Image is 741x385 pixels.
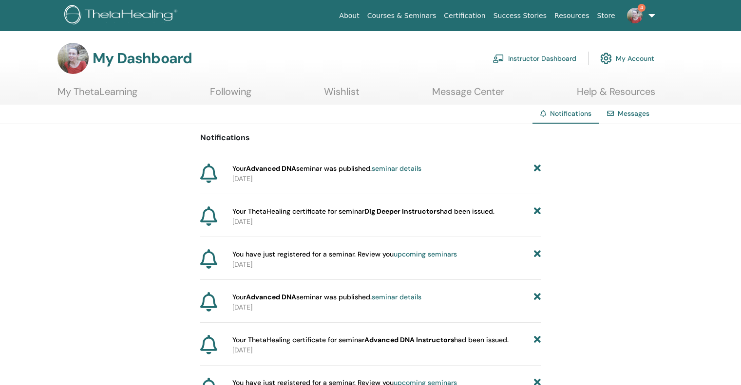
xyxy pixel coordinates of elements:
span: Your seminar was published. [232,164,421,174]
a: seminar details [372,164,421,173]
a: seminar details [372,293,421,301]
a: Following [210,86,251,105]
strong: Advanced DNA [246,293,296,301]
a: Help & Resources [577,86,655,105]
b: Dig Deeper Instructors [364,207,440,216]
p: [DATE] [232,345,541,355]
span: 4 [638,4,646,12]
a: Message Center [432,86,504,105]
a: About [335,7,363,25]
p: Notifications [200,132,541,144]
p: [DATE] [232,217,541,227]
a: My Account [600,48,654,69]
p: [DATE] [232,302,541,312]
span: Your ThetaHealing certificate for seminar had been issued. [232,206,494,217]
a: Wishlist [324,86,360,105]
a: Messages [618,109,649,118]
a: Resources [551,7,593,25]
img: chalkboard-teacher.svg [493,54,504,63]
strong: Advanced DNA [246,164,296,173]
span: Your ThetaHealing certificate for seminar had been issued. [232,335,509,345]
span: Your seminar was published. [232,292,421,302]
a: Success Stories [490,7,551,25]
b: Advanced DNA Instructors [364,335,454,344]
a: My ThetaLearning [57,86,137,105]
p: [DATE] [232,174,541,184]
img: logo.png [64,5,181,27]
img: default.jpg [57,43,89,74]
span: You have just registered for a seminar. Review you [232,249,457,259]
a: Store [593,7,619,25]
span: Notifications [550,109,591,118]
p: [DATE] [232,259,541,270]
img: cog.svg [600,50,612,67]
a: Certification [440,7,489,25]
a: upcoming seminars [394,250,457,258]
a: Instructor Dashboard [493,48,576,69]
h3: My Dashboard [93,50,192,67]
a: Courses & Seminars [363,7,440,25]
img: default.jpg [627,8,643,23]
